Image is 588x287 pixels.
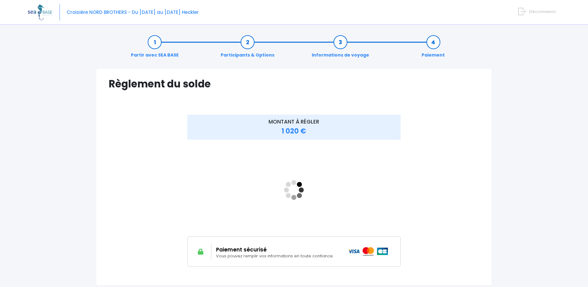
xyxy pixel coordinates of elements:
img: icons_paiement_securise@2x.png [348,247,389,256]
span: Vous pouvez remplir vos informations en toute confiance. [216,253,333,259]
a: Partir avec SEA BASE [128,39,182,58]
iframe: <!-- //required --> [187,144,401,236]
span: Déconnexion [529,9,556,15]
span: 1 020 € [281,126,306,136]
a: Informations de voyage [309,39,372,58]
span: Croisière NORD BROTHERS - Du [DATE] au [DATE] Heckler [67,9,199,15]
a: Participants & Options [218,39,277,58]
h1: Règlement du solde [109,78,479,90]
a: Paiement [419,39,448,58]
h2: Paiement sécurisé [216,247,339,253]
span: MONTANT À RÉGLER [269,118,319,125]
